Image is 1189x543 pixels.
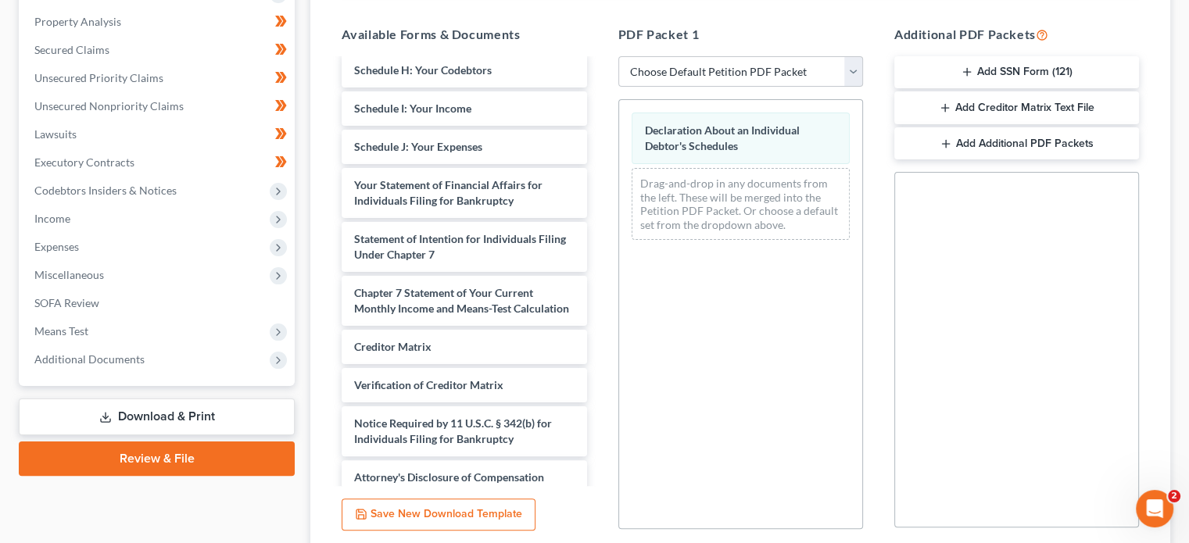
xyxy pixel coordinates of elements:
span: Creditor Matrix [354,340,432,353]
span: SOFA Review [34,296,99,309]
span: Unsecured Nonpriority Claims [34,99,184,113]
span: Verification of Creditor Matrix [354,378,503,391]
iframe: Intercom live chat [1136,490,1173,527]
span: Schedule H: Your Codebtors [354,63,492,77]
a: Review & File [19,441,295,476]
a: Property Analysis [22,8,295,36]
a: Download & Print [19,398,295,435]
button: Add Additional PDF Packets [894,127,1139,160]
span: Chapter 7 Statement of Your Current Monthly Income and Means-Test Calculation [354,286,569,315]
a: Unsecured Priority Claims [22,64,295,92]
span: Additional Documents [34,352,145,366]
h5: Available Forms & Documents [342,25,586,44]
button: Add SSN Form (121) [894,56,1139,89]
span: Executory Contracts [34,155,134,169]
span: Schedule J: Your Expenses [354,140,482,153]
span: Unsecured Priority Claims [34,71,163,84]
a: Lawsuits [22,120,295,148]
a: Executory Contracts [22,148,295,177]
span: Schedule I: Your Income [354,102,471,115]
a: SOFA Review [22,289,295,317]
span: Property Analysis [34,15,121,28]
span: Declaration About an Individual Debtor's Schedules [645,123,800,152]
button: Save New Download Template [342,498,535,531]
span: Codebtors Insiders & Notices [34,184,177,197]
span: Expenses [34,240,79,253]
span: Lawsuits [34,127,77,141]
span: Miscellaneous [34,268,104,281]
span: Statement of Intention for Individuals Filing Under Chapter 7 [354,232,566,261]
h5: Additional PDF Packets [894,25,1139,44]
a: Secured Claims [22,36,295,64]
div: Drag-and-drop in any documents from the left. These will be merged into the Petition PDF Packet. ... [632,168,850,240]
span: Income [34,212,70,225]
span: Your Statement of Financial Affairs for Individuals Filing for Bankruptcy [354,178,543,207]
span: 2 [1168,490,1180,502]
a: Unsecured Nonpriority Claims [22,92,295,120]
button: Add Creditor Matrix Text File [894,91,1139,124]
span: Means Test [34,324,88,338]
span: Notice Required by 11 U.S.C. § 342(b) for Individuals Filing for Bankruptcy [354,416,552,445]
h5: PDF Packet 1 [618,25,863,44]
span: Attorney's Disclosure of Compensation [354,470,544,484]
span: Secured Claims [34,43,109,56]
